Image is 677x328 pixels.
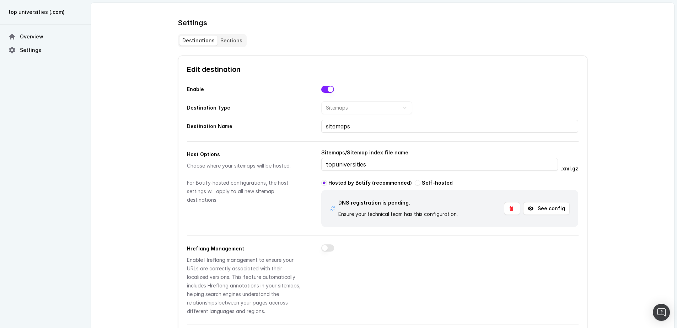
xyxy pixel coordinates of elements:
span: top universities (.com) [9,9,65,16]
div: Choose where your sitemaps will be hosted. For Botify-hosted configurations, the host settings wi... [187,162,305,204]
h2: Hreflang Management [187,244,305,253]
label: Self-hosted [422,179,453,187]
button: See config [523,202,570,215]
div: Open Intercom Messenger [653,304,670,321]
div: Enable Hreflang management to ensure your URLs are correctly associated with their localized vers... [187,256,305,316]
button: Destinations [179,36,217,46]
span: Overview [20,33,43,40]
div: .xml.gz [561,164,578,173]
label: Sitemaps/Sitemap index file name [321,150,558,158]
button: top universities (.com) [6,6,85,18]
label: Destination Type [187,101,305,114]
a: Settings [6,44,85,57]
label: Destination Name [187,120,305,133]
h2: Host Options [187,150,305,159]
label: Enable [187,83,305,96]
h3: DNS registration is pending. [338,199,458,207]
div: Ensure your technical team has this configuration. [338,210,458,218]
label: Hosted by Botify (recommended) [328,179,412,187]
span: Settings [20,47,41,54]
h1: Settings [178,17,207,28]
a: Overview [6,30,85,43]
button: Sections [217,36,245,46]
h2: Edit destination [187,64,579,74]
